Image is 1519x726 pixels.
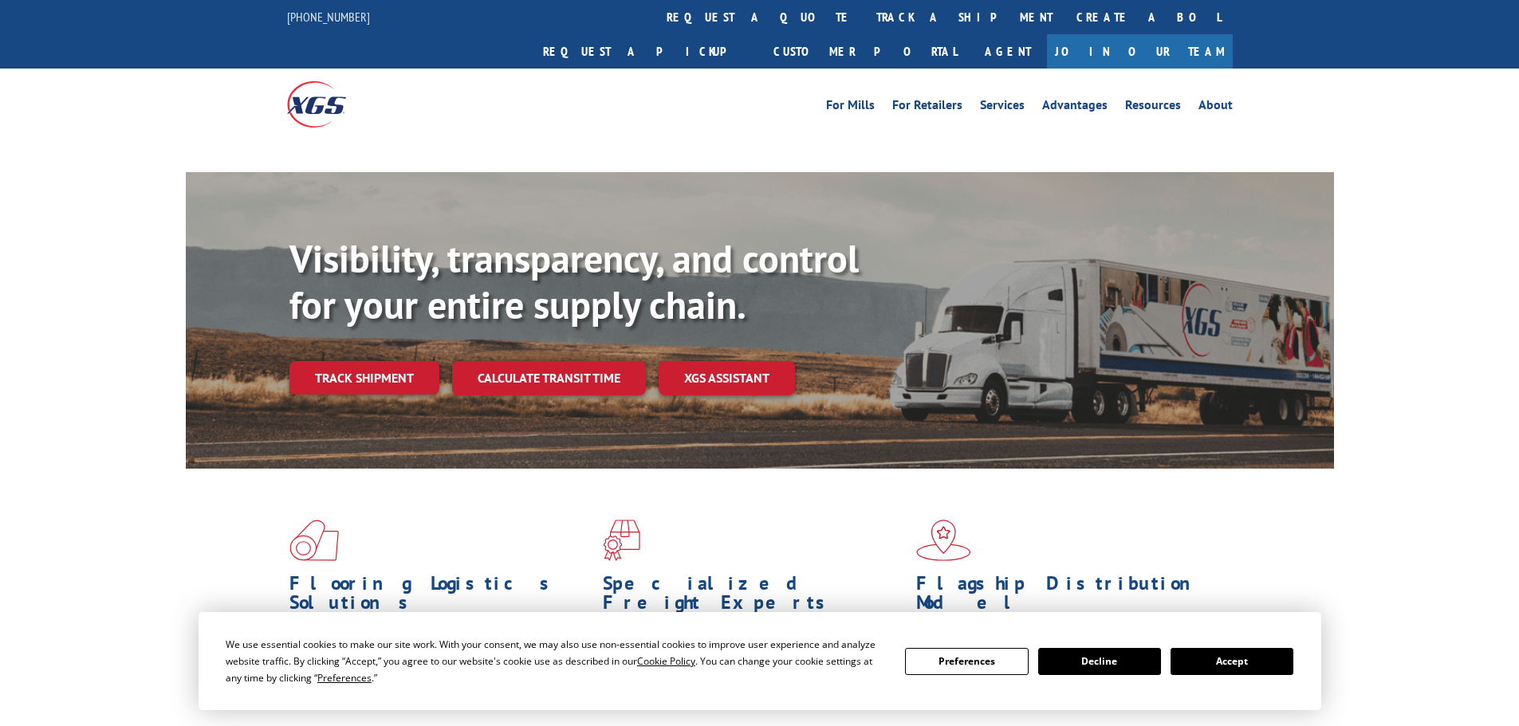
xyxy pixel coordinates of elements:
[969,34,1047,69] a: Agent
[289,520,339,561] img: xgs-icon-total-supply-chain-intelligence-red
[980,99,1025,116] a: Services
[289,574,591,620] h1: Flooring Logistics Solutions
[826,99,875,116] a: For Mills
[761,34,969,69] a: Customer Portal
[199,612,1321,710] div: Cookie Consent Prompt
[1171,648,1293,675] button: Accept
[452,361,646,395] a: Calculate transit time
[1125,99,1181,116] a: Resources
[637,654,695,668] span: Cookie Policy
[603,520,640,561] img: xgs-icon-focused-on-flooring-red
[1038,648,1161,675] button: Decline
[289,233,859,329] b: Visibility, transparency, and control for your entire supply chain.
[317,671,372,685] span: Preferences
[905,648,1028,675] button: Preferences
[916,574,1218,620] h1: Flagship Distribution Model
[892,99,962,116] a: For Retailers
[659,361,795,395] a: XGS ASSISTANT
[603,574,904,620] h1: Specialized Freight Experts
[226,636,886,686] div: We use essential cookies to make our site work. With your consent, we may also use non-essential ...
[1198,99,1233,116] a: About
[531,34,761,69] a: Request a pickup
[916,520,971,561] img: xgs-icon-flagship-distribution-model-red
[287,9,370,25] a: [PHONE_NUMBER]
[289,361,439,394] a: Track shipment
[1042,99,1108,116] a: Advantages
[1047,34,1233,69] a: Join Our Team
